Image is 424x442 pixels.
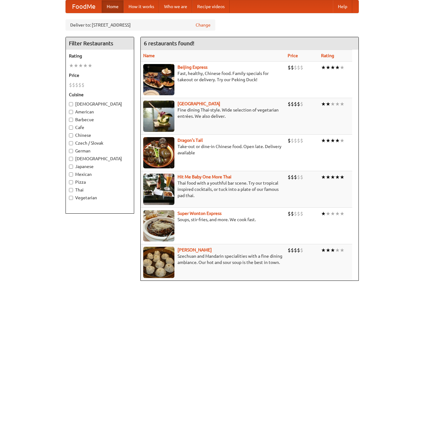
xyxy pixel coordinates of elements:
input: German [69,149,73,153]
label: Czech / Slovak [69,140,131,146]
li: ★ [321,247,326,254]
li: $ [297,101,300,107]
li: $ [300,247,303,254]
li: ★ [340,210,344,217]
li: ★ [335,64,340,71]
input: Cafe [69,126,73,130]
h5: Rating [69,53,131,59]
li: $ [297,210,300,217]
li: $ [294,174,297,181]
p: Fine dining Thai-style. Wide selection of vegetarian entrées. We also deliver. [143,107,283,119]
li: $ [291,247,294,254]
li: $ [75,82,78,88]
label: Thai [69,187,131,193]
a: Home [102,0,124,13]
li: ★ [330,137,335,144]
li: $ [81,82,85,88]
li: ★ [335,137,340,144]
a: FoodMe [66,0,102,13]
label: Chinese [69,132,131,138]
li: $ [294,101,297,107]
label: [DEMOGRAPHIC_DATA] [69,156,131,162]
li: ★ [335,247,340,254]
li: ★ [326,64,330,71]
li: $ [297,64,300,71]
img: beijing.jpg [143,64,174,95]
li: $ [297,137,300,144]
li: ★ [330,247,335,254]
img: dragon.jpg [143,137,174,168]
label: Pizza [69,179,131,185]
a: Recipe videos [192,0,230,13]
li: ★ [340,174,344,181]
li: $ [294,64,297,71]
li: $ [291,101,294,107]
p: Thai food with a youthful bar scene. Try our tropical inspired cocktails, or tuck into a plate of... [143,180,283,199]
label: Cafe [69,124,131,131]
li: $ [294,210,297,217]
li: ★ [340,101,344,107]
li: ★ [330,174,335,181]
li: ★ [326,101,330,107]
li: $ [300,101,303,107]
a: Help [333,0,352,13]
img: babythai.jpg [143,174,174,205]
a: Beijing Express [178,65,207,70]
li: ★ [78,62,83,69]
input: [DEMOGRAPHIC_DATA] [69,102,73,106]
label: Japanese [69,163,131,170]
li: $ [300,210,303,217]
li: ★ [326,210,330,217]
a: [PERSON_NAME] [178,247,212,252]
li: $ [291,174,294,181]
li: $ [294,137,297,144]
p: Fast, healthy, Chinese food. Family specials for takeout or delivery. Try our Peking Duck! [143,70,283,83]
li: $ [288,174,291,181]
li: ★ [335,101,340,107]
li: ★ [88,62,92,69]
a: Hit Me Baby One More Thai [178,174,231,179]
a: [GEOGRAPHIC_DATA] [178,101,220,106]
a: Super Wonton Express [178,211,222,216]
li: ★ [340,137,344,144]
li: ★ [330,101,335,107]
li: $ [300,174,303,181]
h5: Cuisine [69,92,131,98]
li: ★ [330,64,335,71]
li: $ [78,82,81,88]
input: Pizza [69,180,73,184]
a: Who we are [159,0,192,13]
li: ★ [83,62,88,69]
h5: Price [69,72,131,78]
li: $ [291,137,294,144]
p: Soups, stir-fries, and more. We cook fast. [143,216,283,223]
li: ★ [340,247,344,254]
li: $ [69,82,72,88]
label: American [69,109,131,115]
li: $ [291,210,294,217]
a: Price [288,53,298,58]
li: ★ [326,137,330,144]
li: $ [291,64,294,71]
input: Czech / Slovak [69,141,73,145]
input: American [69,110,73,114]
ng-pluralize: 6 restaurants found! [144,40,194,46]
li: $ [300,64,303,71]
input: Vegetarian [69,196,73,200]
li: ★ [340,64,344,71]
input: Mexican [69,172,73,176]
a: Name [143,53,155,58]
b: Dragon's Tail [178,138,203,143]
li: $ [294,247,297,254]
label: [DEMOGRAPHIC_DATA] [69,101,131,107]
li: ★ [74,62,78,69]
li: ★ [69,62,74,69]
li: $ [297,174,300,181]
li: ★ [326,174,330,181]
a: Change [196,22,211,28]
label: Mexican [69,171,131,177]
li: ★ [321,101,326,107]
